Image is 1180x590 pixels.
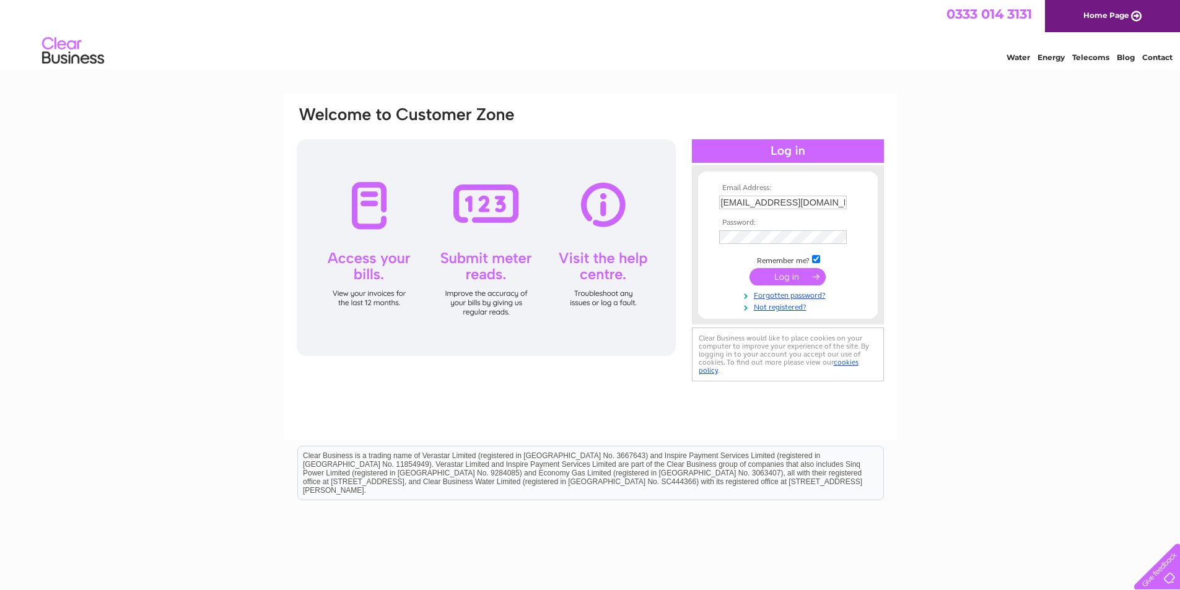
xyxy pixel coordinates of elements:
[716,253,860,266] td: Remember me?
[1007,53,1030,62] a: Water
[699,358,859,375] a: cookies policy
[1038,53,1065,62] a: Energy
[719,288,860,300] a: Forgotten password?
[716,184,860,193] th: Email Address:
[298,7,883,60] div: Clear Business is a trading name of Verastar Limited (registered in [GEOGRAPHIC_DATA] No. 3667643...
[1072,53,1109,62] a: Telecoms
[719,300,860,312] a: Not registered?
[716,219,860,227] th: Password:
[42,32,105,70] img: logo.png
[1142,53,1173,62] a: Contact
[750,268,826,285] input: Submit
[692,328,884,381] div: Clear Business would like to place cookies on your computer to improve your experience of the sit...
[946,6,1032,22] a: 0333 014 3131
[1117,53,1135,62] a: Blog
